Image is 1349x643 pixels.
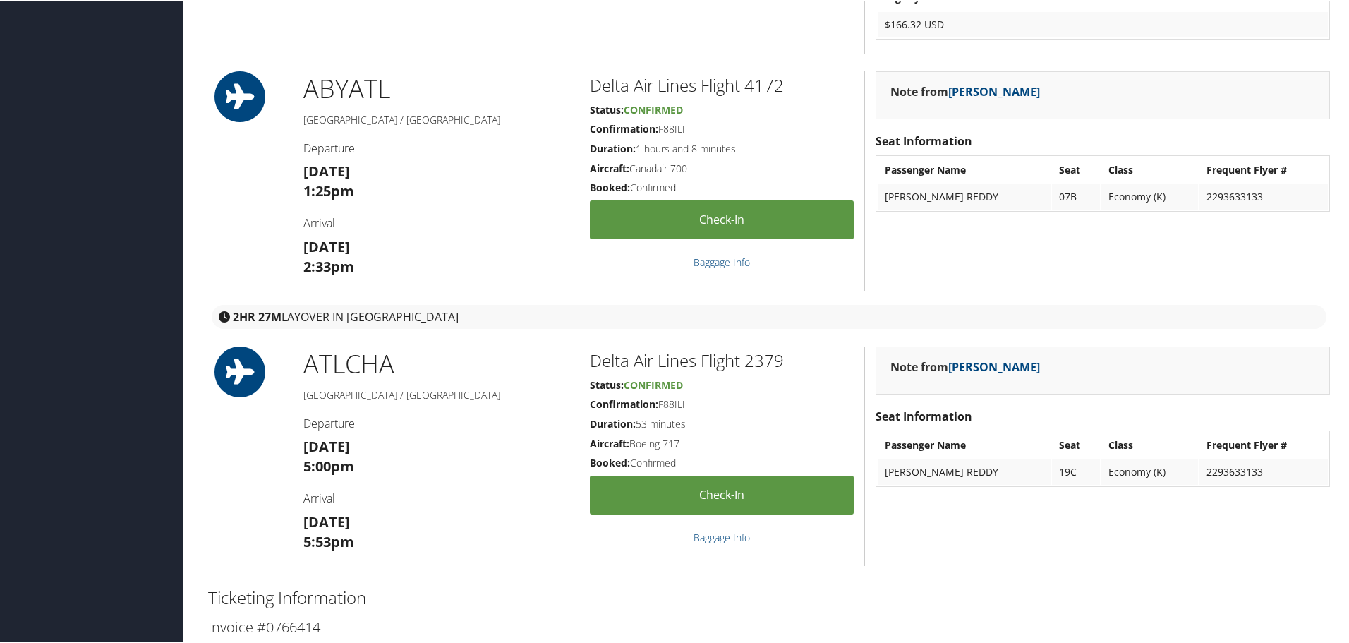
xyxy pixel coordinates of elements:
strong: Confirmation: [590,121,658,134]
strong: Seat Information [876,132,972,148]
h5: F88ILI [590,396,854,410]
strong: Duration: [590,140,636,154]
h5: Confirmed [590,179,854,193]
strong: 1:25pm [303,180,354,199]
td: Economy (K) [1101,458,1198,483]
strong: Seat Information [876,407,972,423]
h2: Delta Air Lines Flight 4172 [590,72,854,96]
a: Baggage Info [694,529,750,543]
a: Baggage Info [694,254,750,268]
strong: Note from [890,358,1040,373]
strong: [DATE] [303,511,350,530]
strong: Booked: [590,455,630,468]
td: 2293633133 [1199,183,1328,208]
strong: 2HR 27M [233,308,282,323]
th: Frequent Flyer # [1199,156,1328,181]
h3: Invoice #0766414 [208,616,1330,636]
strong: Duration: [590,416,636,429]
td: 19C [1052,458,1100,483]
td: 2293633133 [1199,458,1328,483]
td: Economy (K) [1101,183,1198,208]
strong: Status: [590,377,624,390]
span: Confirmed [624,102,683,115]
strong: Aircraft: [590,160,629,174]
th: Frequent Flyer # [1199,431,1328,457]
td: [PERSON_NAME] REDDY [878,183,1051,208]
a: [PERSON_NAME] [948,83,1040,98]
h5: [GEOGRAPHIC_DATA] / [GEOGRAPHIC_DATA] [303,387,568,401]
h5: Canadair 700 [590,160,854,174]
th: Class [1101,156,1198,181]
h5: F88ILI [590,121,854,135]
strong: 2:33pm [303,256,354,275]
strong: [DATE] [303,435,350,455]
h5: 1 hours and 8 minutes [590,140,854,155]
strong: [DATE] [303,160,350,179]
a: Check-in [590,474,854,513]
td: 07B [1052,183,1100,208]
th: Seat [1052,156,1100,181]
h5: [GEOGRAPHIC_DATA] / [GEOGRAPHIC_DATA] [303,112,568,126]
strong: Aircraft: [590,435,629,449]
h4: Departure [303,414,568,430]
td: $166.32 USD [878,11,1328,36]
a: [PERSON_NAME] [948,358,1040,373]
h4: Arrival [303,489,568,505]
h4: Arrival [303,214,568,229]
strong: Confirmation: [590,396,658,409]
td: [PERSON_NAME] REDDY [878,458,1051,483]
strong: 5:53pm [303,531,354,550]
h5: Confirmed [590,455,854,469]
th: Class [1101,431,1198,457]
div: layover in [GEOGRAPHIC_DATA] [212,304,1326,327]
strong: Status: [590,102,624,115]
a: Check-in [590,199,854,238]
th: Passenger Name [878,431,1051,457]
h5: 53 minutes [590,416,854,430]
strong: [DATE] [303,236,350,255]
h2: Delta Air Lines Flight 2379 [590,347,854,371]
strong: Note from [890,83,1040,98]
h1: ABY ATL [303,70,568,105]
span: Confirmed [624,377,683,390]
th: Passenger Name [878,156,1051,181]
h4: Departure [303,139,568,155]
h2: Ticketing Information [208,584,1330,608]
th: Seat [1052,431,1100,457]
strong: Booked: [590,179,630,193]
h1: ATL CHA [303,345,568,380]
h5: Boeing 717 [590,435,854,450]
strong: 5:00pm [303,455,354,474]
